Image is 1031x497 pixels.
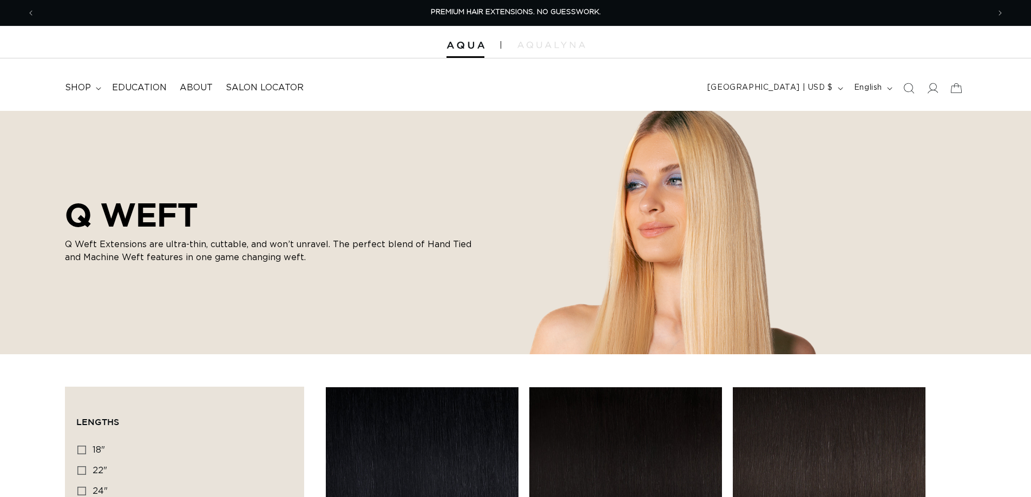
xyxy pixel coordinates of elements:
[106,76,173,100] a: Education
[65,82,91,94] span: shop
[76,417,119,427] span: Lengths
[854,82,882,94] span: English
[93,466,107,475] span: 22"
[707,82,833,94] span: [GEOGRAPHIC_DATA] | USD $
[65,196,476,234] h2: Q WEFT
[988,3,1012,23] button: Next announcement
[517,42,585,48] img: aqualyna.com
[65,238,476,264] p: Q Weft Extensions are ultra-thin, cuttable, and won’t unravel. The perfect blend of Hand Tied and...
[173,76,219,100] a: About
[897,76,921,100] summary: Search
[93,446,105,454] span: 18"
[431,9,601,16] span: PREMIUM HAIR EXTENSIONS. NO GUESSWORK.
[112,82,167,94] span: Education
[226,82,304,94] span: Salon Locator
[701,78,848,98] button: [GEOGRAPHIC_DATA] | USD $
[76,398,293,437] summary: Lengths (0 selected)
[19,3,43,23] button: Previous announcement
[58,76,106,100] summary: shop
[446,42,484,49] img: Aqua Hair Extensions
[848,78,897,98] button: English
[219,76,310,100] a: Salon Locator
[180,82,213,94] span: About
[93,487,108,495] span: 24"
